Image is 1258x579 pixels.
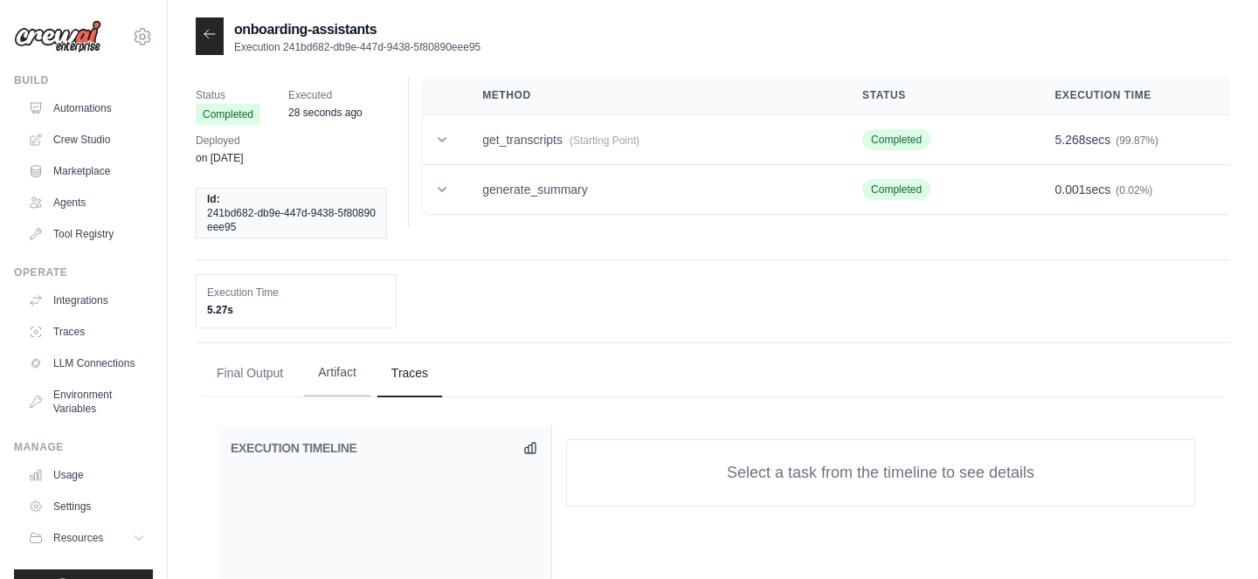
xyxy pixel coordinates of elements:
[21,220,153,248] a: Tool Registry
[21,524,153,552] button: Resources
[461,76,841,115] th: Method
[14,440,153,454] div: Manage
[1034,76,1231,115] th: Execution Time
[231,439,357,457] h2: EXECUTION TIMELINE
[207,192,220,206] span: Id:
[377,350,442,397] button: Traces
[1171,495,1258,579] iframe: Chat Widget
[21,493,153,520] a: Settings
[588,461,1173,485] p: Select a task from the timeline to see details
[53,531,103,545] span: Resources
[862,179,930,200] span: Completed
[1034,165,1231,215] td: secs
[234,19,480,40] h2: onboarding-assistants
[288,86,363,104] span: Executed
[196,86,260,104] span: Status
[841,76,1033,115] th: Status
[196,152,243,164] time: July 24, 2025 at 17:09 PST
[203,350,297,397] button: Final Output
[21,286,153,314] a: Integrations
[1055,133,1086,147] span: 5.268
[207,303,385,317] dd: 5.27s
[196,132,243,149] span: Deployed
[304,349,370,396] button: Artifact
[1034,115,1231,165] td: secs
[14,73,153,87] div: Build
[288,107,363,119] time: August 28, 2025 at 14:00 PST
[21,94,153,122] a: Automations
[862,129,930,150] span: Completed
[21,461,153,489] a: Usage
[21,381,153,423] a: Environment Variables
[234,40,480,54] p: Execution 241bd682-db9e-447d-9438-5f80890eee95
[1116,184,1152,196] span: (0.02%)
[21,126,153,154] a: Crew Studio
[21,349,153,377] a: LLM Connections
[1055,183,1086,196] span: 0.001
[207,206,376,234] span: 241bd682-db9e-447d-9438-5f80890eee95
[14,20,101,53] img: Logo
[196,104,260,125] span: Completed
[21,189,153,217] a: Agents
[570,134,639,147] span: (Starting Point)
[461,165,841,215] td: generate_summary
[14,265,153,279] div: Operate
[1116,134,1158,147] span: (99.87%)
[461,115,841,165] td: get_transcripts
[21,318,153,346] a: Traces
[207,286,385,300] dt: Execution Time
[21,157,153,185] a: Marketplace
